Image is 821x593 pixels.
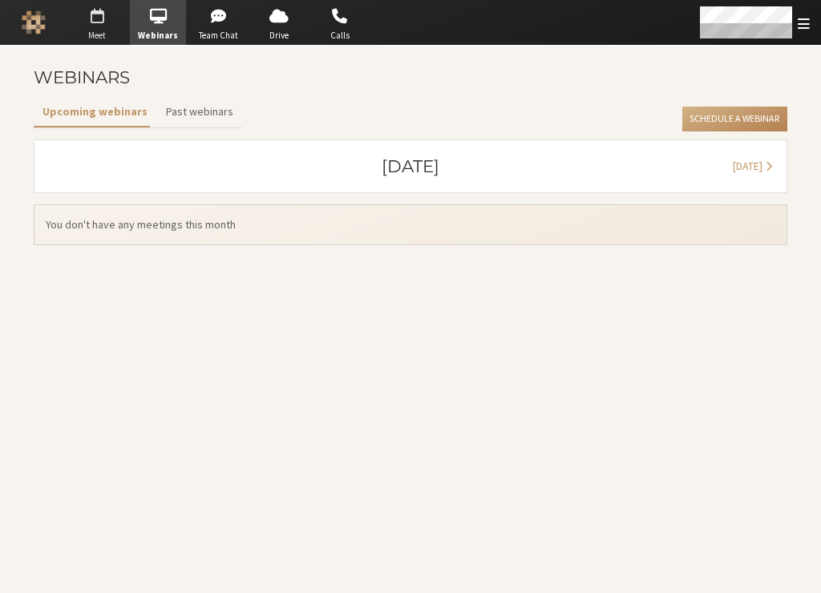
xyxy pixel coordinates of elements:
[682,107,787,132] button: Schedule a Webinar
[22,10,46,34] img: Iotum
[34,68,130,87] h3: Webinars
[191,29,247,42] span: Team Chat
[34,98,156,126] button: Upcoming webinars
[156,98,241,126] button: Past webinars
[312,29,368,42] span: Calls
[46,216,775,233] span: You don't have any meetings this month
[130,29,186,42] span: Webinars
[724,151,781,181] button: [DATE]
[69,29,125,42] span: Meet
[251,29,307,42] span: Drive
[382,157,439,175] h3: [DATE]
[733,159,762,173] span: [DATE]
